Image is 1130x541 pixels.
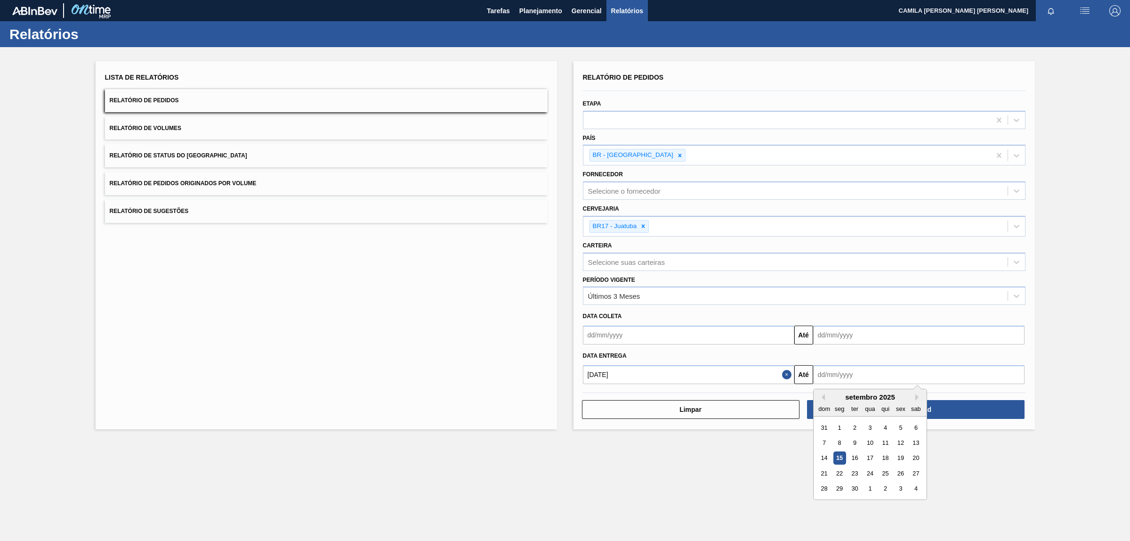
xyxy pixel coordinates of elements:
button: Limpar [582,400,799,419]
div: Choose quinta-feira, 2 de outubro de 2025 [879,482,891,495]
div: Choose sábado, 20 de setembro de 2025 [909,451,922,464]
img: userActions [1079,5,1090,16]
div: Choose sexta-feira, 5 de setembro de 2025 [894,421,907,434]
button: Download [807,400,1025,419]
button: Next Month [915,394,922,401]
label: Etapa [583,100,601,107]
div: Choose terça-feira, 30 de setembro de 2025 [848,482,861,495]
button: Relatório de Status do [GEOGRAPHIC_DATA] [105,144,548,167]
span: Tarefas [487,5,510,16]
div: sex [894,402,907,415]
div: Selecione suas carteiras [588,258,665,266]
button: Previous Month [818,394,825,401]
span: Relatório de Pedidos [110,97,179,104]
div: Choose segunda-feira, 29 de setembro de 2025 [833,482,846,495]
label: País [583,135,596,141]
label: Período Vigente [583,277,635,283]
div: qua [864,402,876,415]
button: Notificações [1036,4,1066,17]
div: Choose quarta-feira, 3 de setembro de 2025 [864,421,876,434]
div: Choose quarta-feira, 1 de outubro de 2025 [864,482,876,495]
button: Close [782,365,794,384]
input: dd/mm/yyyy [813,326,1025,344]
div: Choose quinta-feira, 4 de setembro de 2025 [879,421,891,434]
span: Data entrega [583,352,627,359]
div: Choose quarta-feira, 10 de setembro de 2025 [864,436,876,449]
div: Choose terça-feira, 9 de setembro de 2025 [848,436,861,449]
div: Choose terça-feira, 16 de setembro de 2025 [848,451,861,464]
div: Choose quinta-feira, 11 de setembro de 2025 [879,436,891,449]
img: Logout [1109,5,1121,16]
button: Até [794,365,813,384]
div: Choose quinta-feira, 25 de setembro de 2025 [879,467,891,480]
div: qui [879,402,891,415]
input: dd/mm/yyyy [583,326,794,344]
div: Choose terça-feira, 23 de setembro de 2025 [848,467,861,480]
button: Relatório de Sugestões [105,200,548,223]
span: Gerencial [572,5,602,16]
div: Choose segunda-feira, 22 de setembro de 2025 [833,467,846,480]
div: Choose sábado, 27 de setembro de 2025 [909,467,922,480]
div: Choose sábado, 6 de setembro de 2025 [909,421,922,434]
div: Choose domingo, 31 de agosto de 2025 [818,421,831,434]
div: Choose domingo, 28 de setembro de 2025 [818,482,831,495]
div: setembro 2025 [814,393,927,401]
div: Choose terça-feira, 2 de setembro de 2025 [848,421,861,434]
div: Últimos 3 Meses [588,292,640,300]
span: Relatório de Volumes [110,125,181,131]
input: dd/mm/yyyy [813,365,1025,384]
div: Choose sexta-feira, 3 de outubro de 2025 [894,482,907,495]
span: Lista de Relatórios [105,74,179,81]
div: seg [833,402,846,415]
label: Cervejaria [583,205,619,212]
span: Relatório de Pedidos Originados por Volume [110,180,257,187]
div: Choose quarta-feira, 24 de setembro de 2025 [864,467,876,480]
button: Relatório de Pedidos [105,89,548,112]
button: Relatório de Volumes [105,117,548,140]
div: Choose segunda-feira, 15 de setembro de 2025 [833,451,846,464]
button: Até [794,326,813,344]
span: Planejamento [519,5,562,16]
div: dom [818,402,831,415]
div: Choose sexta-feira, 19 de setembro de 2025 [894,451,907,464]
div: BR - [GEOGRAPHIC_DATA] [590,149,675,161]
div: BR17 - Juatuba [590,221,638,232]
input: dd/mm/yyyy [583,365,794,384]
div: Choose domingo, 21 de setembro de 2025 [818,467,831,480]
span: Relatório de Status do [GEOGRAPHIC_DATA] [110,152,247,159]
div: Choose sexta-feira, 12 de setembro de 2025 [894,436,907,449]
div: Choose domingo, 14 de setembro de 2025 [818,451,831,464]
div: Choose quarta-feira, 17 de setembro de 2025 [864,451,876,464]
div: Choose segunda-feira, 1 de setembro de 2025 [833,421,846,434]
img: TNhmsLtSVTkK8tSr43FrP2fwEKptu5GPRR3wAAAABJRU5ErkJggg== [12,7,57,15]
span: Relatórios [611,5,643,16]
span: Data coleta [583,313,622,320]
h1: Relatórios [9,29,177,40]
div: Choose sexta-feira, 26 de setembro de 2025 [894,467,907,480]
div: Choose sábado, 13 de setembro de 2025 [909,436,922,449]
div: month 2025-09 [816,420,923,496]
span: Relatório de Pedidos [583,74,664,81]
div: Choose domingo, 7 de setembro de 2025 [818,436,831,449]
div: Choose segunda-feira, 8 de setembro de 2025 [833,436,846,449]
span: Relatório de Sugestões [110,208,189,214]
div: Choose quinta-feira, 18 de setembro de 2025 [879,451,891,464]
div: sab [909,402,922,415]
div: ter [848,402,861,415]
div: Choose sábado, 4 de outubro de 2025 [909,482,922,495]
div: Selecione o fornecedor [588,187,661,195]
button: Relatório de Pedidos Originados por Volume [105,172,548,195]
label: Carteira [583,242,612,249]
label: Fornecedor [583,171,623,178]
